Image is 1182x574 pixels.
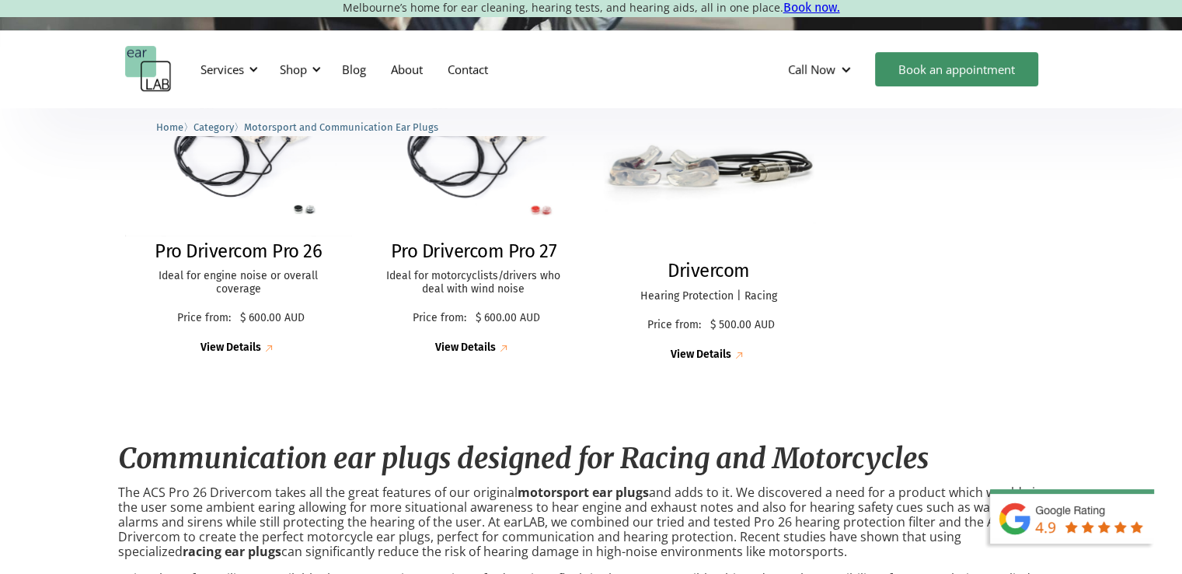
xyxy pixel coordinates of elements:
[360,86,588,356] a: Pro Drivercom Pro 27Pro Drivercom Pro 27Ideal for motorcyclists/drivers who deal with wind noiseP...
[200,341,261,355] div: View Details
[141,270,337,296] p: Ideal for engine noise or overall coverage
[588,81,828,261] img: Drivercom
[194,119,244,135] li: 〉
[391,240,556,263] h2: Pro Drivercom Pro 27
[200,61,244,77] div: Services
[776,46,867,93] div: Call Now
[155,240,322,263] h2: Pro Drivercom Pro 26
[378,47,435,92] a: About
[435,341,496,355] div: View Details
[668,260,750,282] h2: Drivercom
[244,121,438,133] span: Motorsport and Communication Ear Plugs
[518,484,649,501] strong: motorsport ear plugs
[476,312,540,325] p: $ 600.00 AUD
[183,543,281,560] strong: racing ear plugs
[156,121,183,133] span: Home
[124,86,352,236] img: Pro Drivercom Pro 26
[156,119,194,135] li: 〉
[172,312,236,325] p: Price from:
[407,312,472,325] p: Price from:
[240,312,305,325] p: $ 600.00 AUD
[435,47,500,92] a: Contact
[642,319,706,332] p: Price from:
[118,441,929,476] em: Communication ear plugs designed for Racing and Motorcycles
[118,485,1064,560] p: The ACS Pro 26 Drivercom takes all the great features of our original and adds to it. We discover...
[194,119,234,134] a: Category
[595,86,823,363] a: DrivercomDrivercomHearing Protection | RacingPrice from:$ 500.00 AUDView Details
[671,348,731,362] div: View Details
[611,290,807,303] p: Hearing Protection | Racing
[875,52,1038,86] a: Book an appointment
[156,119,183,134] a: Home
[244,119,438,134] a: Motorsport and Communication Ear Plugs
[710,319,775,332] p: $ 500.00 AUD
[194,121,234,133] span: Category
[270,46,326,93] div: Shop
[280,61,307,77] div: Shop
[788,61,835,77] div: Call Now
[125,46,172,93] a: home
[329,47,378,92] a: Blog
[191,46,263,93] div: Services
[357,84,590,238] img: Pro Drivercom Pro 27
[125,86,353,356] a: Pro Drivercom Pro 26Pro Drivercom Pro 26Ideal for engine noise or overall coveragePrice from:$ 60...
[375,270,572,296] p: Ideal for motorcyclists/drivers who deal with wind noise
